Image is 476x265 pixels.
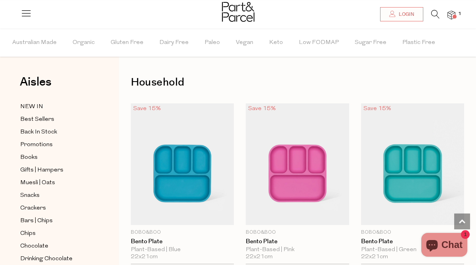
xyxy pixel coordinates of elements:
a: Bento Plate [246,238,349,245]
img: Part&Parcel [222,2,254,22]
span: Plastic Free [402,29,435,57]
span: Vegan [236,29,253,57]
a: Best Sellers [20,114,92,124]
img: Bento Plate [131,103,234,225]
span: Sugar Free [355,29,386,57]
a: Aisles [20,76,52,96]
inbox-online-store-chat: Shopify online store chat [419,233,470,259]
span: Books [20,153,38,162]
span: 22x21cm [246,254,273,261]
img: Bento Plate [246,103,349,225]
div: Plant-Based | Blue [131,246,234,254]
a: Snacks [20,191,92,200]
a: Chocolate [20,241,92,251]
span: 1 [456,10,463,17]
span: 22x21cm [131,254,158,261]
a: Promotions [20,140,92,150]
span: Gifts | Hampers [20,166,63,175]
img: Bento Plate [361,103,464,225]
a: Gifts | Hampers [20,165,92,175]
a: Drinking Chocolate [20,254,92,264]
span: Bars | Chips [20,216,53,226]
a: Login [380,7,423,21]
span: Drinking Chocolate [20,254,73,264]
div: Save 15% [246,103,278,114]
span: Aisles [20,73,52,91]
a: Muesli | Oats [20,178,92,188]
p: Bobo&boo [131,229,234,236]
a: Bento Plate [361,238,464,245]
span: Dairy Free [159,29,189,57]
a: Bento Plate [131,238,234,245]
span: Promotions [20,140,53,150]
span: Paleo [205,29,220,57]
span: Best Sellers [20,115,54,124]
span: Gluten Free [111,29,143,57]
a: Books [20,153,92,162]
span: 22x21cm [361,254,388,261]
div: Plant-Based | Pink [246,246,349,254]
h1: Household [131,73,464,92]
span: NEW IN [20,102,43,112]
span: Crackers [20,204,46,213]
span: Keto [269,29,283,57]
a: Back In Stock [20,127,92,137]
a: Crackers [20,203,92,213]
span: Australian Made [12,29,57,57]
div: Save 15% [131,103,163,114]
p: Bobo&boo [246,229,349,236]
span: Chips [20,229,36,238]
a: 1 [447,11,455,19]
span: Chocolate [20,242,48,251]
a: Bars | Chips [20,216,92,226]
span: Snacks [20,191,40,200]
span: Muesli | Oats [20,178,55,188]
a: NEW IN [20,102,92,112]
span: Low FODMAP [299,29,339,57]
span: Login [397,11,414,18]
span: Organic [73,29,95,57]
a: Chips [20,229,92,238]
div: Plant-Based | Green [361,246,464,254]
span: Back In Stock [20,128,57,137]
p: Bobo&boo [361,229,464,236]
div: Save 15% [361,103,394,114]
